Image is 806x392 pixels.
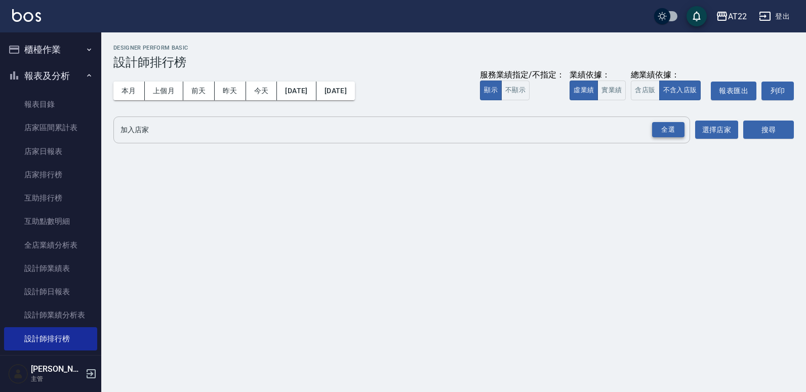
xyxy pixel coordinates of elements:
[711,82,756,100] button: 報表匯出
[113,45,794,51] h2: Designer Perform Basic
[4,327,97,350] a: 設計師排行榜
[31,374,83,383] p: 主管
[743,121,794,139] button: 搜尋
[650,120,687,140] button: Open
[145,82,183,100] button: 上個月
[113,82,145,100] button: 本月
[31,364,83,374] h5: [PERSON_NAME]
[570,81,598,100] button: 虛業績
[4,350,97,374] a: 商品銷售排行榜
[761,82,794,100] button: 列印
[597,81,626,100] button: 實業績
[687,6,707,26] button: save
[4,186,97,210] a: 互助排行榜
[4,233,97,257] a: 全店業績分析表
[4,257,97,280] a: 設計師業績表
[4,303,97,327] a: 設計師業績分析表
[712,6,751,27] button: AT22
[277,82,316,100] button: [DATE]
[480,70,565,81] div: 服務業績指定/不指定：
[4,280,97,303] a: 設計師日報表
[4,63,97,89] button: 報表及分析
[4,36,97,63] button: 櫃檯作業
[631,81,659,100] button: 含店販
[215,82,246,100] button: 昨天
[659,81,701,100] button: 不含入店販
[4,140,97,163] a: 店家日報表
[316,82,355,100] button: [DATE]
[631,70,706,81] div: 總業績依據：
[4,210,97,233] a: 互助點數明細
[755,7,794,26] button: 登出
[8,364,28,384] img: Person
[501,81,530,100] button: 不顯示
[4,163,97,186] a: 店家排行榜
[480,81,502,100] button: 顯示
[652,122,684,138] div: 全選
[12,9,41,22] img: Logo
[570,70,626,81] div: 業績依據：
[113,55,794,69] h3: 設計師排行榜
[728,10,747,23] div: AT22
[183,82,215,100] button: 前天
[4,116,97,139] a: 店家區間累計表
[695,121,738,139] button: 選擇店家
[118,121,670,139] input: 店家名稱
[4,93,97,116] a: 報表目錄
[246,82,277,100] button: 今天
